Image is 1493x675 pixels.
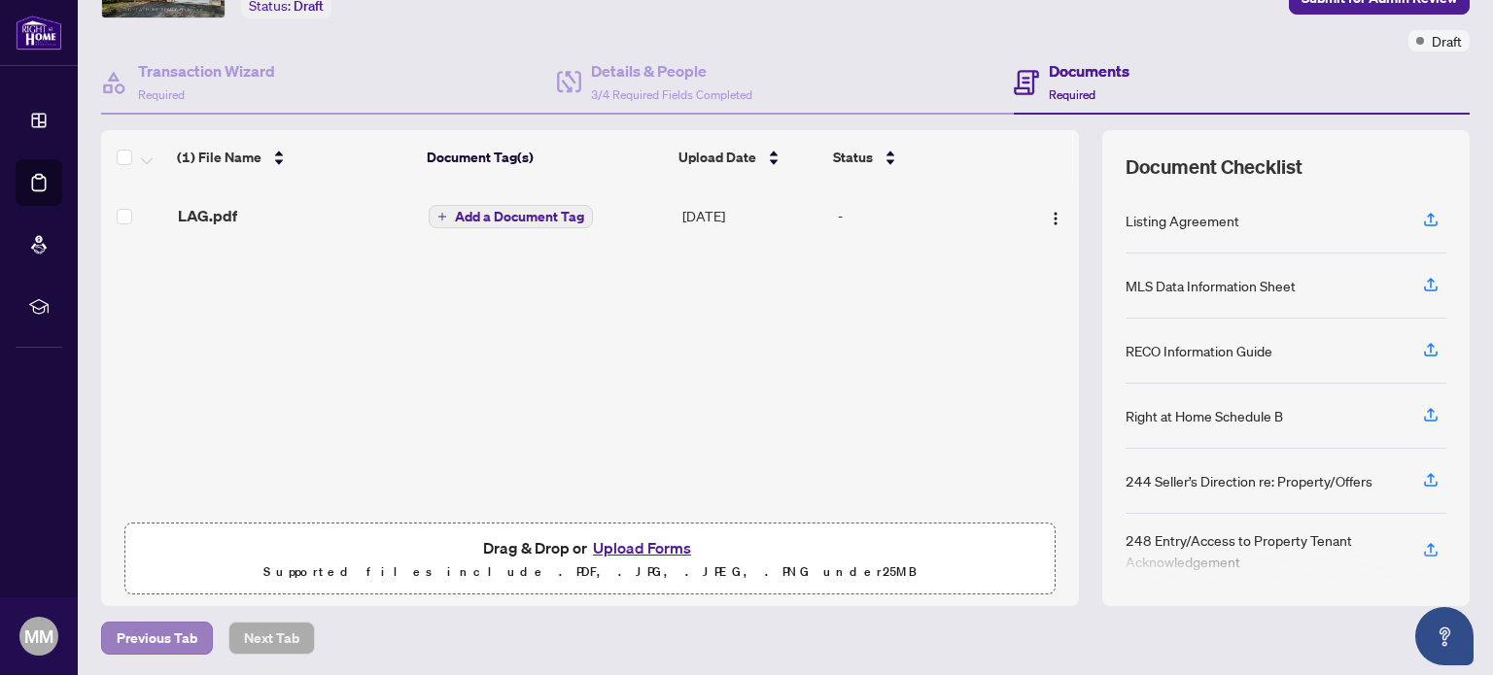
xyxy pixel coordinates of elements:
[1126,275,1296,296] div: MLS Data Information Sheet
[117,623,197,654] span: Previous Tab
[1126,210,1239,231] div: Listing Agreement
[1048,211,1063,226] img: Logo
[1126,470,1372,491] div: 244 Seller’s Direction re: Property/Offers
[678,147,756,168] span: Upload Date
[671,130,825,185] th: Upload Date
[177,147,261,168] span: (1) File Name
[437,212,447,221] span: plus
[1040,200,1071,231] button: Logo
[483,535,697,560] span: Drag & Drop or
[138,87,185,102] span: Required
[169,130,419,185] th: (1) File Name
[591,59,752,83] h4: Details & People
[101,622,213,655] button: Previous Tab
[1432,30,1462,51] span: Draft
[228,622,315,655] button: Next Tab
[178,204,237,227] span: LAG.pdf
[137,560,1043,584] p: Supported files include .PDF, .JPG, .JPEG, .PNG under 25 MB
[587,535,697,560] button: Upload Forms
[1049,59,1129,83] h4: Documents
[825,130,1019,185] th: Status
[429,204,593,229] button: Add a Document Tag
[125,523,1055,595] span: Drag & Drop orUpload FormsSupported files include .PDF, .JPG, .JPEG, .PNG under25MB
[419,130,671,185] th: Document Tag(s)
[1126,529,1400,572] div: 248 Entry/Access to Property Tenant Acknowledgement
[1415,607,1474,665] button: Open asap
[455,210,584,223] span: Add a Document Tag
[1126,153,1302,181] span: Document Checklist
[1049,87,1095,102] span: Required
[1126,405,1283,426] div: Right at Home Schedule B
[838,205,1017,226] div: -
[24,623,53,650] span: MM
[591,87,752,102] span: 3/4 Required Fields Completed
[16,15,62,51] img: logo
[675,185,830,247] td: [DATE]
[833,147,873,168] span: Status
[1126,340,1272,361] div: RECO Information Guide
[429,205,593,228] button: Add a Document Tag
[138,59,275,83] h4: Transaction Wizard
